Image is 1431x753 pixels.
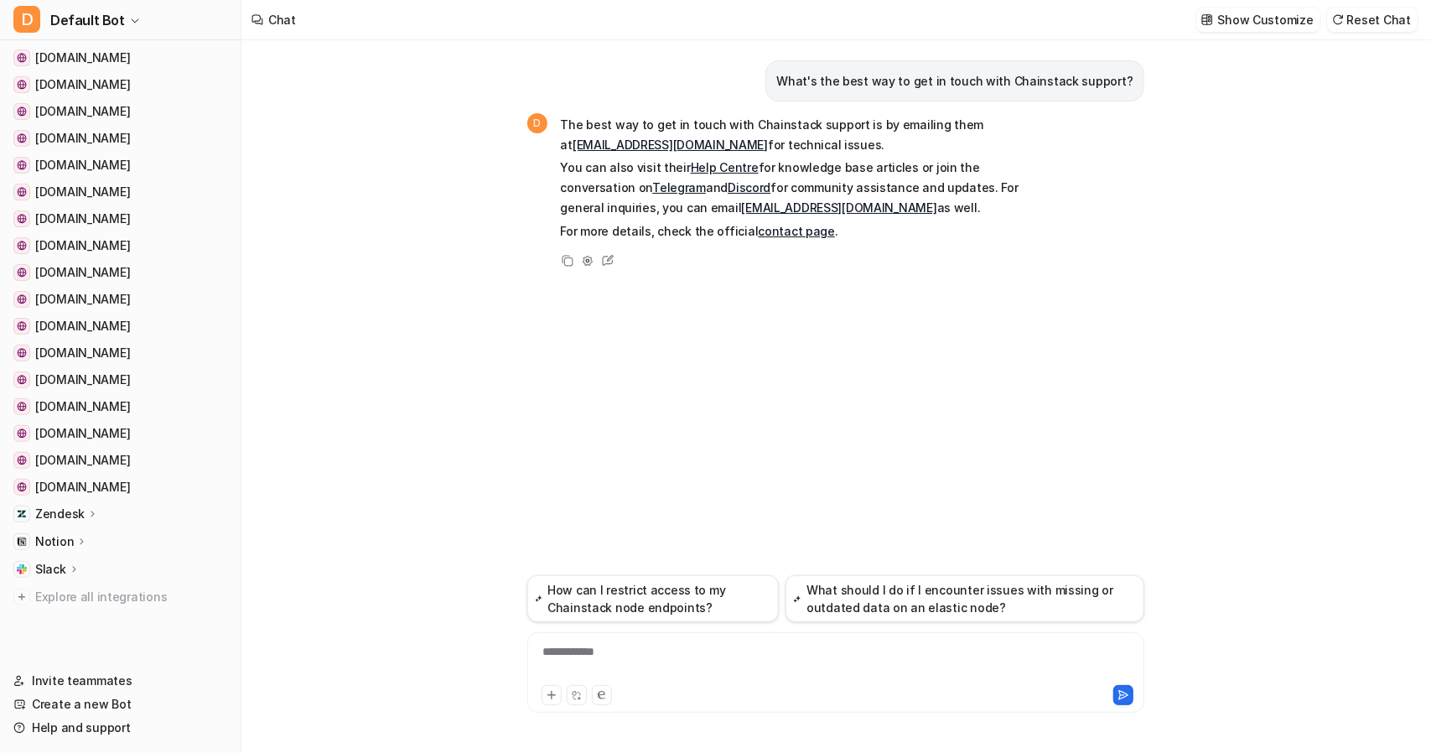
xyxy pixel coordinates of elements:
a: solana.com[DOMAIN_NAME] [7,73,234,96]
img: docs.chainstack.com [17,53,27,63]
a: Create a new Bot [7,693,234,716]
span: [DOMAIN_NAME] [35,318,130,335]
img: nimbus.guide [17,428,27,439]
p: Slack [35,561,66,578]
a: docs.polygon.technology[DOMAIN_NAME] [7,288,234,311]
p: Show Customize [1218,11,1314,29]
a: hyperliquid.gitbook.io[DOMAIN_NAME] [7,127,234,150]
a: Explore all integrations [7,585,234,609]
a: docs.chainstack.com[DOMAIN_NAME] [7,46,234,70]
span: [DOMAIN_NAME] [35,425,130,442]
a: contact page [758,224,835,238]
a: docs.arbitrum.io[DOMAIN_NAME] [7,314,234,338]
p: Zendesk [35,506,85,522]
span: [DOMAIN_NAME] [35,237,130,254]
p: You can also visit their for knowledge base articles or join the conversation on and for communit... [561,158,1051,218]
img: docs.polygon.technology [17,294,27,304]
span: [DOMAIN_NAME] [35,103,130,120]
span: [DOMAIN_NAME] [35,371,130,388]
span: D [527,113,547,133]
span: D [13,6,40,33]
span: [DOMAIN_NAME] [35,479,130,496]
span: [DOMAIN_NAME] [35,157,130,174]
span: [DOMAIN_NAME] [35,184,130,200]
span: [DOMAIN_NAME] [35,76,130,93]
p: The best way to get in touch with Chainstack support is by emailing them at for technical issues. [561,115,1051,155]
p: What's the best way to get in touch with Chainstack support? [776,71,1133,91]
button: What should I do if I encounter issues with missing or outdated data on an elastic node? [785,575,1143,622]
span: [DOMAIN_NAME] [35,49,130,66]
img: customize [1201,13,1213,26]
a: developers.tron.network[DOMAIN_NAME] [7,234,234,257]
a: Telegram [652,180,706,195]
span: [DOMAIN_NAME] [35,264,130,281]
img: Notion [17,537,27,547]
span: [DOMAIN_NAME] [35,345,130,361]
img: ethereum.org [17,106,27,117]
img: reset [1332,13,1344,26]
span: Explore all integrations [35,584,227,610]
img: developers.tron.network [17,241,27,251]
a: Help and support [7,716,234,740]
button: Show Customize [1196,8,1320,32]
a: Discord [728,180,770,195]
a: docs.sui.io[DOMAIN_NAME] [7,341,234,365]
span: [DOMAIN_NAME] [35,452,130,469]
span: Default Bot [50,8,125,32]
p: For more details, check the official . [561,221,1051,241]
a: developer.bitcoin.org[DOMAIN_NAME] [7,449,234,472]
img: docs.arbitrum.io [17,321,27,331]
img: explore all integrations [13,589,30,605]
a: [EMAIL_ADDRESS][DOMAIN_NAME] [742,200,937,215]
a: [EMAIL_ADDRESS][DOMAIN_NAME] [573,138,768,152]
a: docs.optimism.io[DOMAIN_NAME] [7,368,234,392]
a: aptos.dev[DOMAIN_NAME] [7,395,234,418]
span: [DOMAIN_NAME] [35,398,130,415]
a: reth.rs[DOMAIN_NAME] [7,207,234,231]
a: geth.ethereum.org[DOMAIN_NAME] [7,261,234,284]
span: [DOMAIN_NAME] [35,130,130,147]
a: build.avax.network[DOMAIN_NAME] [7,475,234,499]
button: How can I restrict access to my Chainstack node endpoints? [527,575,780,622]
p: Notion [35,533,74,550]
img: developer.bitcoin.org [17,455,27,465]
img: docs.optimism.io [17,375,27,385]
img: Slack [17,564,27,574]
a: ethereum.org[DOMAIN_NAME] [7,100,234,123]
img: aptos.dev [17,402,27,412]
a: docs.erigon.tech[DOMAIN_NAME] [7,180,234,204]
img: docs.erigon.tech [17,187,27,197]
a: docs.ton.org[DOMAIN_NAME] [7,153,234,177]
img: Zendesk [17,509,27,519]
span: [DOMAIN_NAME] [35,210,130,227]
div: Chat [268,11,296,29]
img: hyperliquid.gitbook.io [17,133,27,143]
a: Invite teammates [7,669,234,693]
img: build.avax.network [17,482,27,492]
span: [DOMAIN_NAME] [35,291,130,308]
img: reth.rs [17,214,27,224]
button: Reset Chat [1327,8,1418,32]
img: docs.sui.io [17,348,27,358]
a: Help Centre [691,160,759,174]
a: nimbus.guide[DOMAIN_NAME] [7,422,234,445]
img: geth.ethereum.org [17,267,27,278]
img: docs.ton.org [17,160,27,170]
img: solana.com [17,80,27,90]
